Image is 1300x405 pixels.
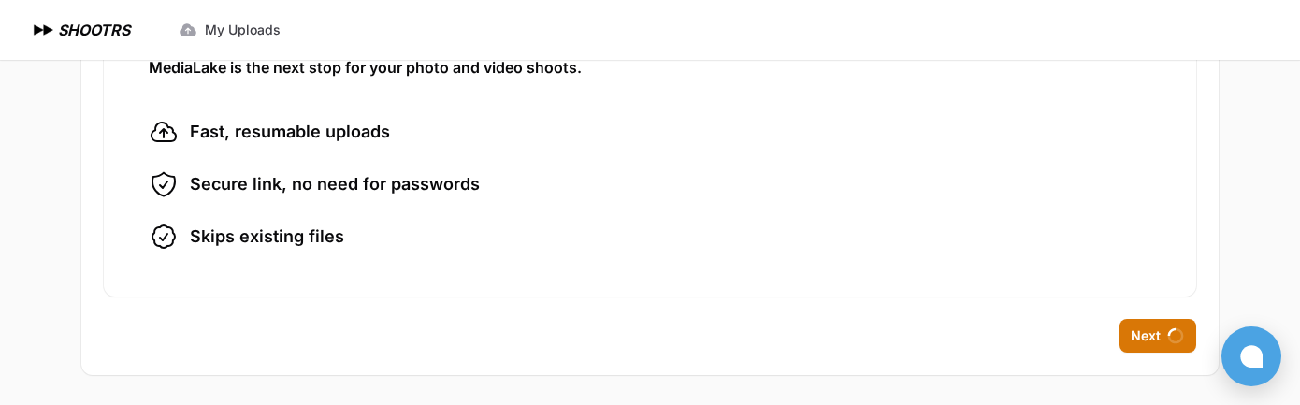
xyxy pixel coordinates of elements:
h3: MediaLake is the next stop for your photo and video shoots. [149,56,1151,79]
a: SHOOTRS SHOOTRS [30,19,130,41]
h1: SHOOTRS [58,19,130,41]
button: Next [1119,319,1196,353]
span: Next [1131,326,1161,345]
span: My Uploads [205,21,281,39]
span: Fast, resumable uploads [190,119,390,145]
img: SHOOTRS [30,19,58,41]
button: Open chat window [1221,326,1281,386]
span: Skips existing files [190,224,344,250]
a: My Uploads [167,13,292,47]
span: Secure link, no need for passwords [190,171,480,197]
